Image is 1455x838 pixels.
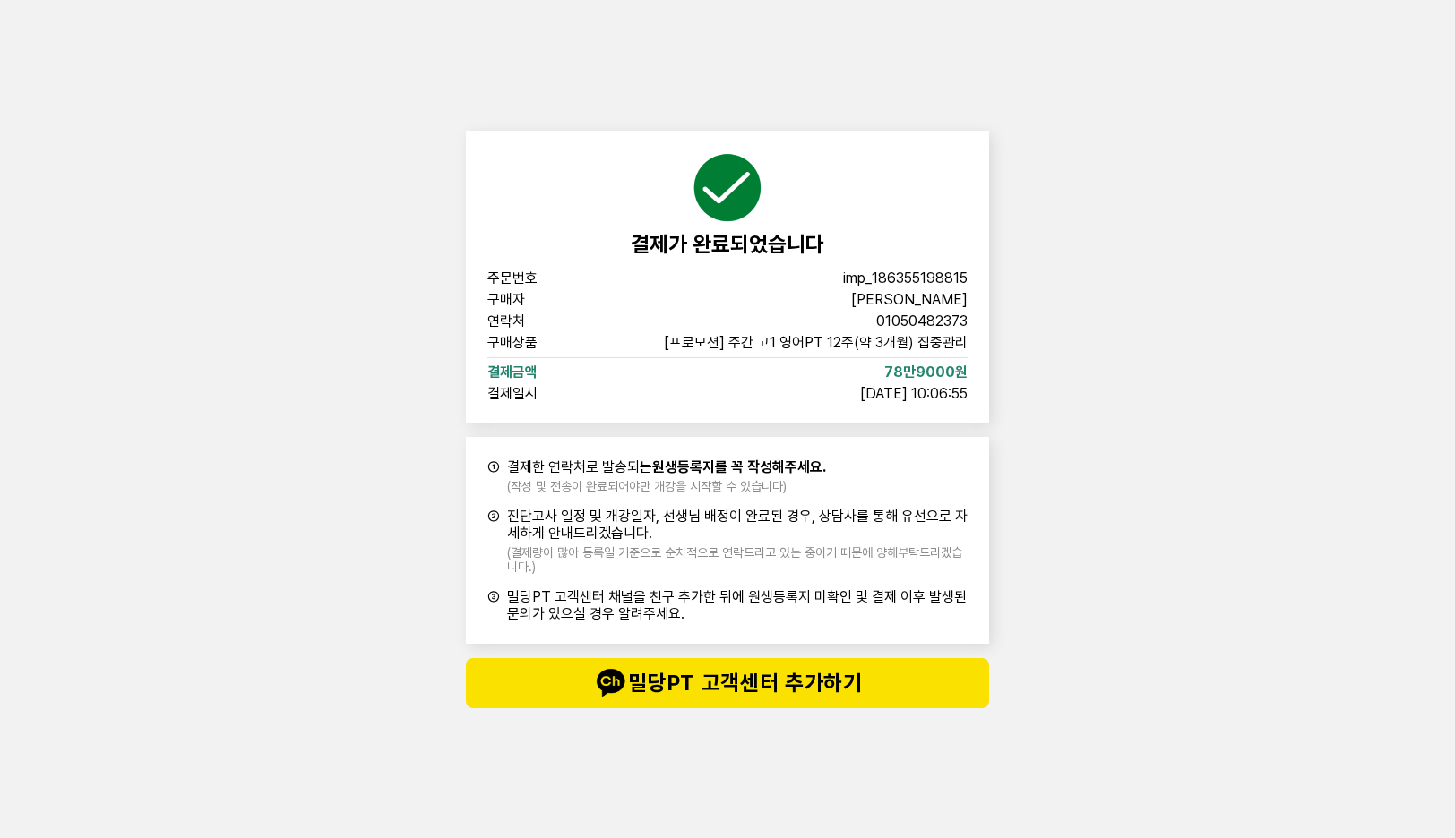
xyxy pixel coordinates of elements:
span: 결제일시 [487,387,602,401]
span: 결제한 연락처로 발송되는 [507,458,826,475]
span: 주문번호 [487,271,602,286]
span: ② [487,508,500,574]
span: 연락처 [487,314,602,329]
button: talk밀당PT 고객센터 추가하기 [466,658,989,708]
span: 구매자 [487,293,602,307]
span: 결제금액 [487,365,602,380]
b: 원생등록지를 꼭 작성해주세요. [652,458,826,475]
span: 78만9000원 [884,365,968,380]
span: ① [487,458,500,493]
span: 진단고사 일정 및 개강일자, 선생님 배정이 완료된 경우, 상담사를 통해 유선으로 자세하게 안내드리겠습니다. [507,508,968,542]
span: 밀당PT 고객센터 추가하기 [502,665,953,701]
span: 밀당PT 고객센터 채널을 친구 추가한 뒤에 원생등록지 미확인 및 결제 이후 발생된 문의가 있으실 경우 알려주세요. [507,588,968,622]
span: [프로모션] 주간 고1 영어PT 12주(약 3개월) 집중관리 [664,336,968,350]
span: [PERSON_NAME] [851,293,968,307]
span: [DATE] 10:06:55 [860,387,968,401]
span: 구매상품 [487,336,602,350]
img: talk [592,665,628,701]
img: succeed [692,152,763,224]
span: (작성 및 전송이 완료되어야만 개강을 시작할 수 있습니다) [507,479,826,493]
span: imp_186355198815 [843,271,968,286]
span: 결제가 완료되었습니다 [631,231,824,257]
span: (결제량이 많아 등록일 기준으로 순차적으로 연락드리고 있는 중이기 때문에 양해부탁드리겠습니다.) [507,545,968,574]
span: 01050482373 [876,314,968,329]
span: ③ [487,588,500,622]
